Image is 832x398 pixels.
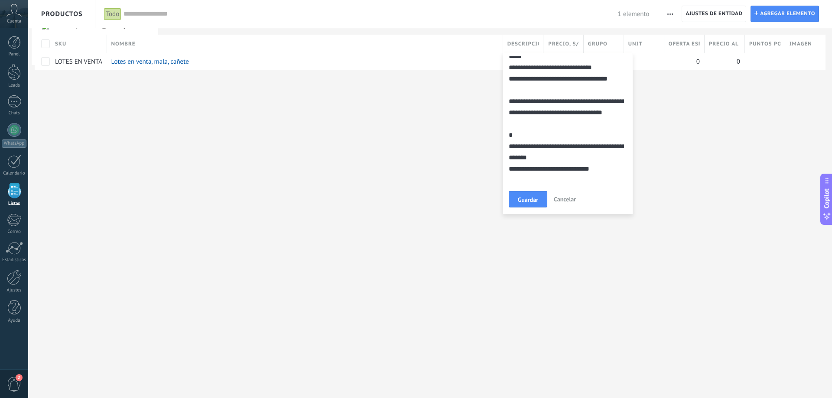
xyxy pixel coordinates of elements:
span: LOTES EN VENTA, [GEOGRAPHIC_DATA], [GEOGRAPHIC_DATA] [55,58,224,66]
span: SKU [55,40,66,48]
div: Correo [2,229,27,235]
span: Guardar [518,197,538,203]
img: tab_keywords_by_traffic_grey.svg [95,50,102,57]
button: Guardar [509,191,547,207]
span: Copilot [822,188,831,208]
span: Unit [628,40,643,48]
div: Palabras clave [104,51,136,57]
span: Grupo [588,40,608,48]
span: 0 [696,58,700,66]
span: 0 [737,58,740,66]
div: Ayuda [2,318,27,324]
div: Ajustes [2,288,27,293]
div: Leads [2,83,27,88]
div: Listas [2,201,27,207]
div: Calendario [2,171,27,176]
button: Cancelar [550,191,579,207]
img: logo_orange.svg [14,14,21,21]
span: Precio al por mayor , S/ [709,40,740,48]
img: tab_domain_overview_orange.svg [36,50,43,57]
span: Oferta especial 1 , S/ [669,40,700,48]
div: v 4.0.25 [24,14,42,21]
span: 2 [16,374,23,381]
span: Precio , S/ [548,40,578,48]
span: Nombre [111,40,136,48]
div: Panel [2,52,27,57]
span: Cancelar [554,195,576,203]
span: Imagen [790,40,812,48]
div: WhatsApp [2,139,26,148]
img: website_grey.svg [14,23,21,29]
span: Descripción [507,40,539,48]
div: Dominio: [DOMAIN_NAME] [23,23,97,29]
div: LOTES EN VENTA, MALA, CAÑETE [51,53,103,70]
a: Lotes en venta, mala, cañete [111,58,189,66]
div: Estadísticas [2,257,27,263]
div: Chats [2,110,27,116]
div: Dominio [46,51,66,57]
span: Puntos por compra [749,40,780,48]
